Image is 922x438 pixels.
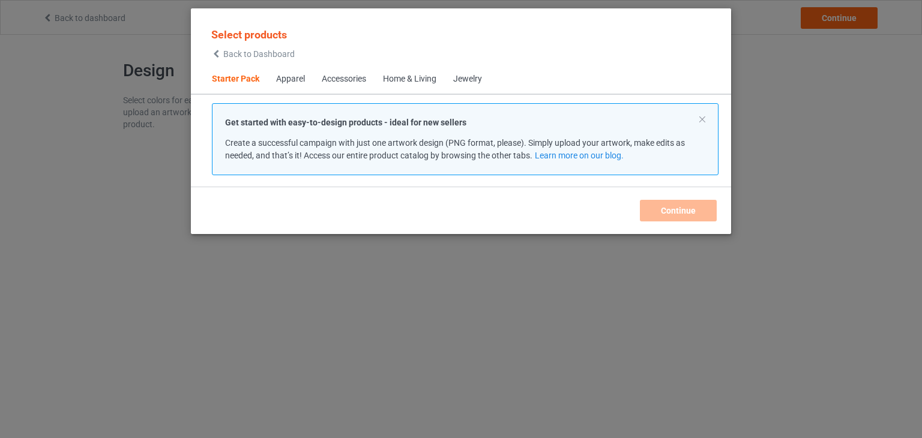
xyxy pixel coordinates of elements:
span: Select products [211,28,287,41]
a: Learn more on our blog. [535,151,624,160]
div: Home & Living [383,73,436,85]
div: Apparel [276,73,305,85]
strong: Get started with easy-to-design products - ideal for new sellers [225,118,466,127]
span: Starter Pack [203,65,268,94]
span: Back to Dashboard [223,49,295,59]
div: Accessories [322,73,366,85]
span: Create a successful campaign with just one artwork design (PNG format, please). Simply upload you... [225,138,685,160]
div: Jewelry [453,73,482,85]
